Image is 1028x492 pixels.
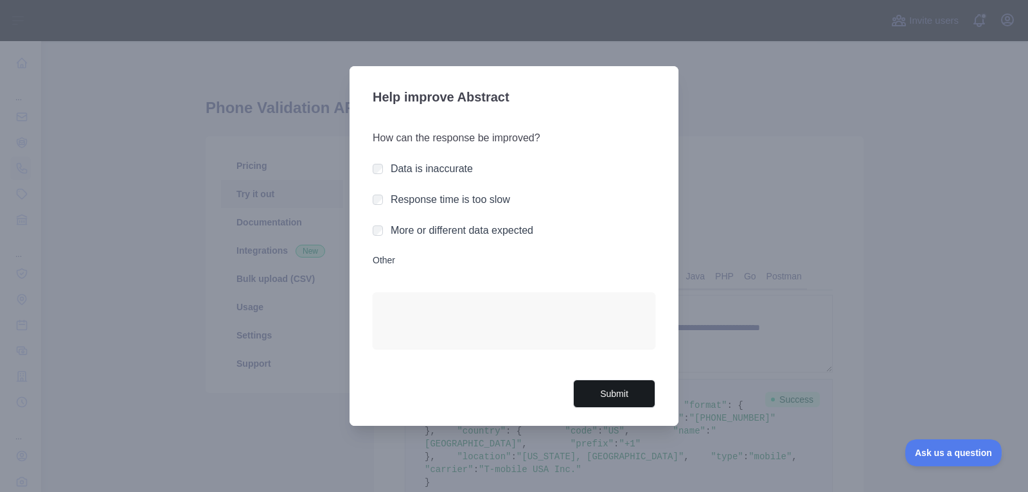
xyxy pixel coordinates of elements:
[391,225,533,236] label: More or different data expected
[373,130,655,146] h3: How can the response be improved?
[391,163,473,174] label: Data is inaccurate
[391,194,510,205] label: Response time is too slow
[573,380,655,409] button: Submit
[905,439,1002,466] iframe: Toggle Customer Support
[373,82,655,115] h3: Help improve Abstract
[373,254,655,267] label: Other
